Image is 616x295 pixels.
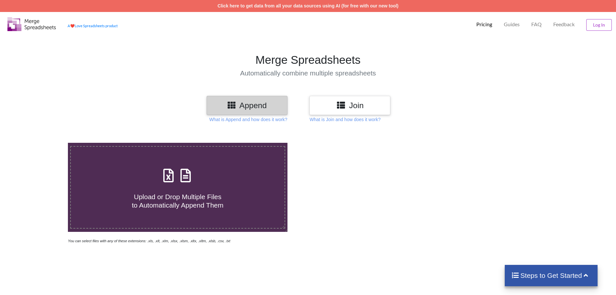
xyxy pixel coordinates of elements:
[7,17,56,31] img: Logo.png
[70,24,75,28] span: heart
[504,21,520,28] p: Guides
[314,101,385,110] h3: Join
[531,21,542,28] p: FAQ
[209,116,287,123] p: What is Append and how does it work?
[553,22,575,27] span: Feedback
[309,116,380,123] p: What is Join and how does it work?
[511,271,591,279] h4: Steps to Get Started
[218,3,399,8] a: Click here to get data from all your data sources using AI (for free with our new tool)
[132,193,223,209] span: Upload or Drop Multiple Files to Automatically Append Them
[476,21,492,28] p: Pricing
[586,19,612,31] button: Log In
[211,101,283,110] h3: Append
[68,239,230,243] i: You can select files with any of these extensions: .xls, .xlt, .xlm, .xlsx, .xlsm, .xltx, .xltm, ...
[68,24,118,28] a: AheartLove Spreadsheets product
